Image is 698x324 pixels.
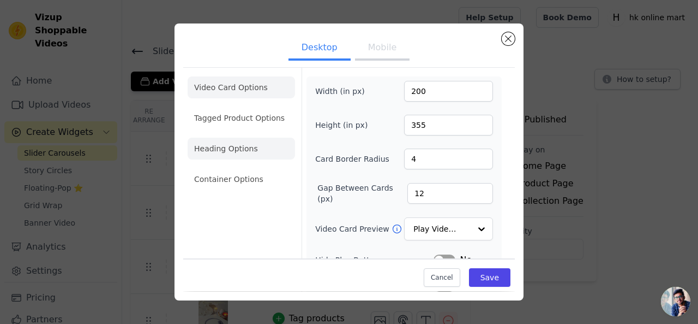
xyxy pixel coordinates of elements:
[315,154,389,164] label: Card Border Radius
[469,269,510,287] button: Save
[661,287,690,316] a: Open chat
[460,254,472,267] span: No
[424,269,460,287] button: Cancel
[502,32,515,45] button: Close modal
[188,76,295,98] li: Video Card Options
[317,182,407,204] label: Gap Between Cards (px)
[315,120,375,131] label: Height (in px)
[188,138,295,160] li: Heading Options
[288,37,351,61] button: Desktop
[315,255,434,266] label: Hide Play Button
[188,107,295,129] li: Tagged Product Options
[188,168,295,190] li: Container Options
[355,37,410,61] button: Mobile
[315,86,375,97] label: Width (in px)
[315,223,391,234] label: Video Card Preview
